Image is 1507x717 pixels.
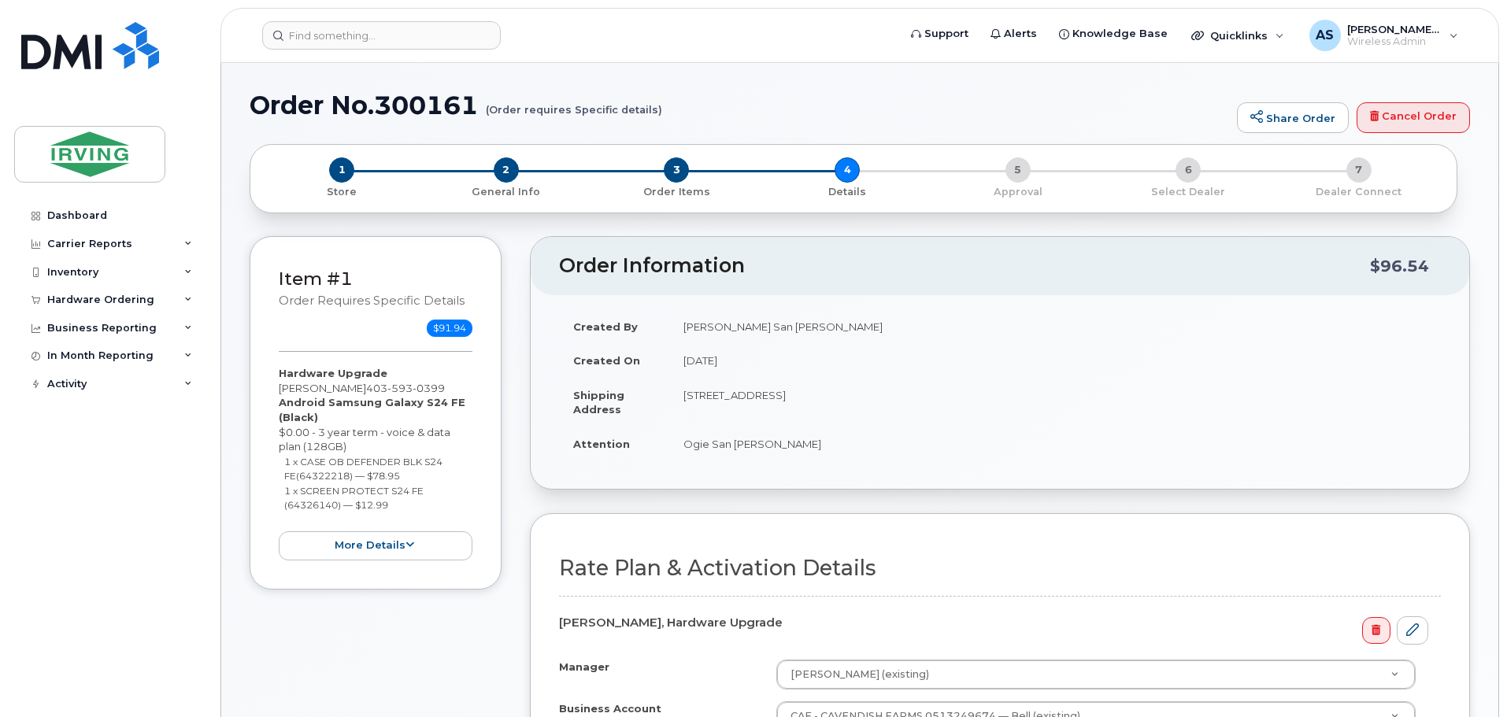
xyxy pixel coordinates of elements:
strong: Shipping Address [573,389,624,416]
small: (Order requires Specific details) [486,91,662,116]
strong: Created By [573,320,638,333]
span: 403 [366,382,445,394]
strong: Hardware Upgrade [279,367,387,379]
span: 0399 [413,382,445,394]
a: [PERSON_NAME] (existing) [777,660,1415,689]
small: Order requires Specific details [279,294,465,308]
label: Manager [559,660,609,674]
td: [DATE] [669,343,1441,378]
p: Order Items [598,185,756,199]
a: Share Order [1237,102,1349,134]
td: [STREET_ADDRESS] [669,378,1441,427]
span: $91.94 [427,320,472,337]
td: [PERSON_NAME] San [PERSON_NAME] [669,309,1441,344]
a: Cancel Order [1357,102,1470,134]
span: [PERSON_NAME] (existing) [781,667,929,682]
strong: Created On [573,354,640,367]
span: 1 [329,157,354,183]
span: 593 [387,382,413,394]
strong: Android Samsung Galaxy S24 FE (Black) [279,396,465,423]
span: 2 [494,157,519,183]
a: 1 Store [263,183,421,199]
span: 3 [664,157,689,183]
p: General Info [428,185,586,199]
a: 3 Order Items [591,183,762,199]
div: $96.54 [1370,251,1429,281]
strong: Attention [573,438,630,450]
h2: Rate Plan & Activation Details [559,556,1441,580]
a: 2 General Info [421,183,592,199]
h2: Order Information [559,255,1370,277]
a: Item #1 [279,268,353,290]
p: Store [269,185,415,199]
h4: [PERSON_NAME], Hardware Upgrade [559,616,1428,630]
h1: Order No.300161 [250,91,1229,119]
small: 1 x CASE OB DEFENDER BLK S24 FE(64322218) — $78.95 [284,456,442,482]
td: Ogie San [PERSON_NAME] [669,427,1441,461]
div: [PERSON_NAME] $0.00 - 3 year term - voice & data plan (128GB) [279,366,472,560]
small: 1 x SCREEN PROTECT S24 FE (64326140) — $12.99 [284,485,424,512]
label: Business Account [559,701,661,716]
button: more details [279,531,472,560]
